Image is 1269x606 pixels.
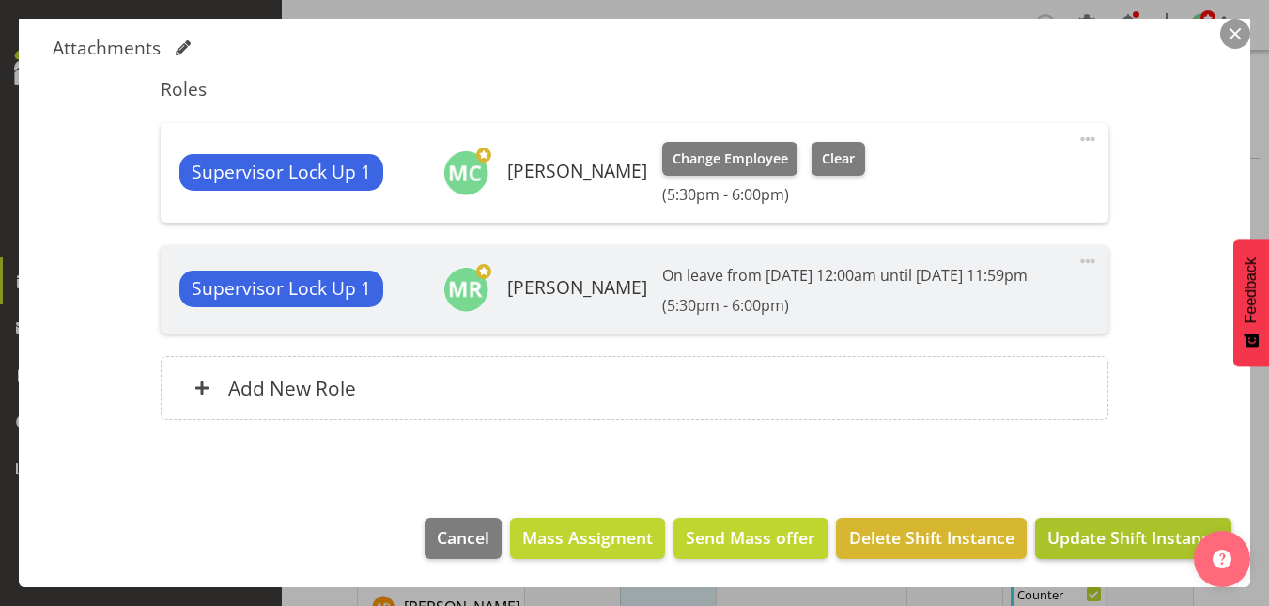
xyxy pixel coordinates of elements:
[53,37,161,59] h5: Attachments
[425,518,502,559] button: Cancel
[662,264,1028,287] p: On leave from [DATE] 12:00am until [DATE] 11:59pm
[662,142,798,176] button: Change Employee
[507,277,647,298] h6: [PERSON_NAME]
[1233,239,1269,366] button: Feedback - Show survey
[662,185,865,204] h6: (5:30pm - 6:00pm)
[437,525,489,550] span: Cancel
[507,161,647,181] h6: [PERSON_NAME]
[522,525,653,550] span: Mass Assigment
[228,376,356,400] h6: Add New Role
[662,296,1028,315] h6: (5:30pm - 6:00pm)
[686,525,815,550] span: Send Mass offer
[673,518,828,559] button: Send Mass offer
[443,267,488,312] img: melanie-richardson713.jpg
[822,148,855,169] span: Clear
[1213,550,1231,568] img: help-xxl-2.png
[849,525,1014,550] span: Delete Shift Instance
[192,159,371,186] span: Supervisor Lock Up 1
[192,275,371,303] span: Supervisor Lock Up 1
[1035,518,1231,559] button: Update Shift Instance
[161,78,1108,101] h5: Roles
[510,518,665,559] button: Mass Assigment
[443,150,488,195] img: melissa-cowen2635.jpg
[673,148,788,169] span: Change Employee
[836,518,1026,559] button: Delete Shift Instance
[1047,525,1219,550] span: Update Shift Instance
[1243,257,1260,323] span: Feedback
[812,142,865,176] button: Clear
